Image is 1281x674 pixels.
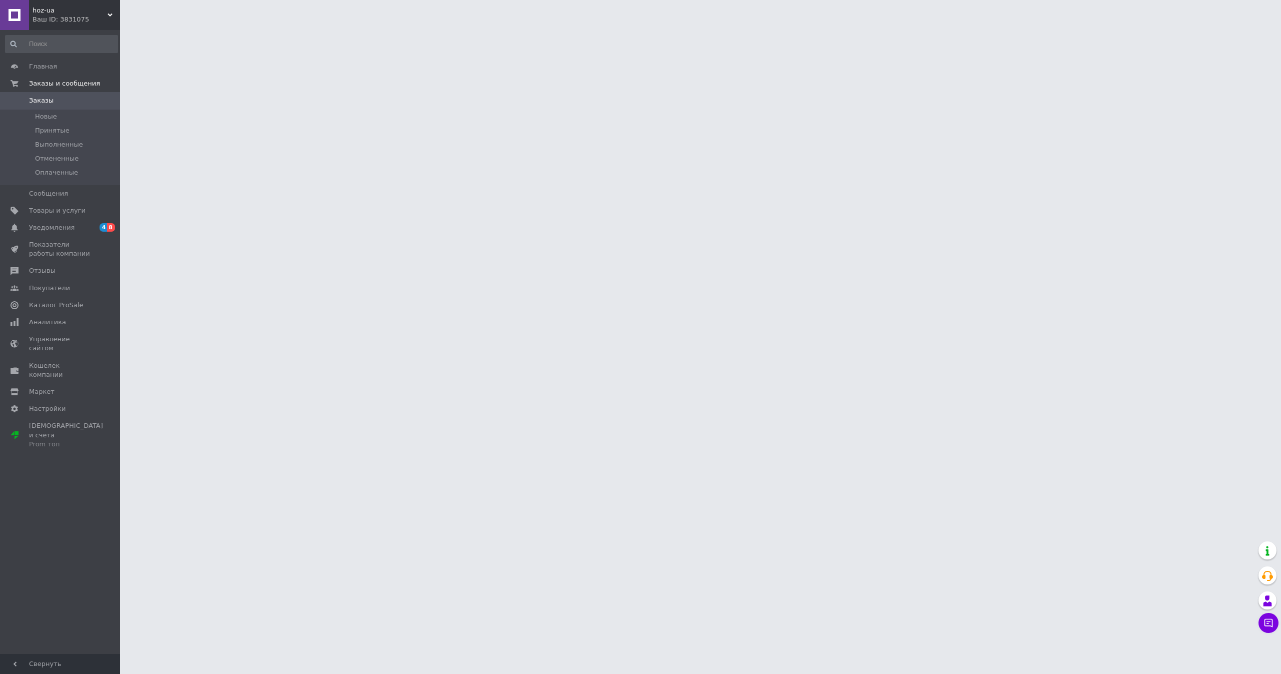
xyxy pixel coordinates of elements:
[100,223,108,232] span: 4
[29,301,83,310] span: Каталог ProSale
[33,15,120,24] div: Ваш ID: 3831075
[35,154,79,163] span: Отмененные
[33,6,108,15] span: hoz-ua
[5,35,118,53] input: Поиск
[107,223,115,232] span: 8
[29,318,66,327] span: Аналитика
[29,440,103,449] div: Prom топ
[29,421,103,449] span: [DEMOGRAPHIC_DATA] и счета
[29,189,68,198] span: Сообщения
[1258,613,1278,633] button: Чат с покупателем
[35,168,78,177] span: Оплаченные
[35,112,57,121] span: Новые
[29,284,70,293] span: Покупатели
[29,223,75,232] span: Уведомления
[29,62,57,71] span: Главная
[29,240,93,258] span: Показатели работы компании
[29,404,66,413] span: Настройки
[29,266,56,275] span: Отзывы
[29,335,93,353] span: Управление сайтом
[29,387,55,396] span: Маркет
[29,79,100,88] span: Заказы и сообщения
[29,206,86,215] span: Товары и услуги
[35,140,83,149] span: Выполненные
[29,361,93,379] span: Кошелек компании
[29,96,54,105] span: Заказы
[35,126,70,135] span: Принятые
